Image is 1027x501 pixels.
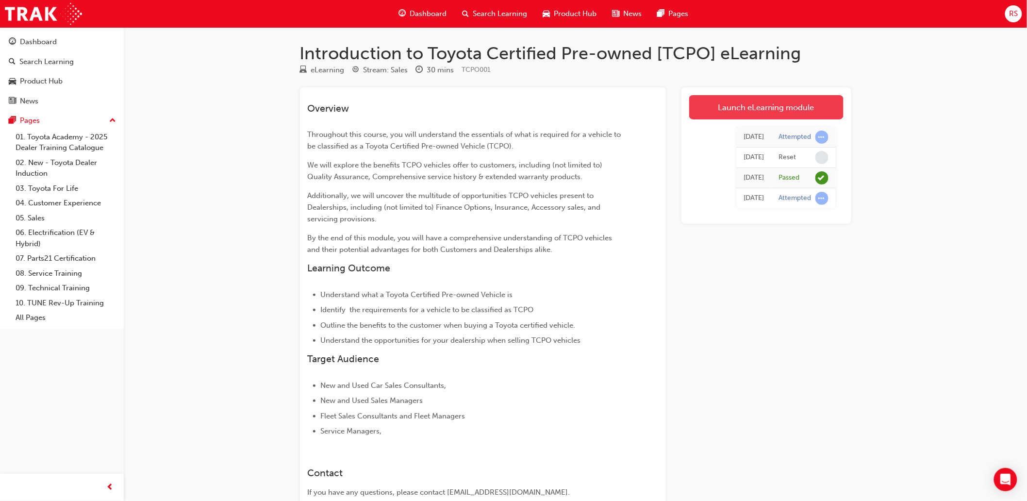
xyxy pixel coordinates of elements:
[427,65,454,76] div: 30 mins
[321,427,382,435] span: Service Managers,
[19,56,74,67] div: Search Learning
[4,72,120,90] a: Product Hub
[300,66,307,75] span: learningResourceType_ELEARNING-icon
[9,117,16,125] span: pages-icon
[650,4,696,24] a: pages-iconPages
[994,468,1017,491] div: Open Intercom Messenger
[1005,5,1022,22] button: RS
[20,96,38,107] div: News
[311,65,345,76] div: eLearning
[779,173,800,183] div: Passed
[352,66,360,75] span: target-icon
[416,64,454,76] div: Duration
[815,192,828,205] span: learningRecordVerb_ATTEMPT-icon
[744,132,764,143] div: Mon Mar 24 2025 15:23:42 GMT+1000 (Australian Eastern Standard Time)
[554,8,597,19] span: Product Hub
[744,152,764,163] div: Mon Mar 24 2025 15:23:38 GMT+1000 (Australian Eastern Standard Time)
[4,112,120,130] button: Pages
[321,336,581,345] span: Understand the opportunities for your dealership when selling TCPO vehicles
[12,211,120,226] a: 05. Sales
[9,97,16,106] span: news-icon
[20,36,57,48] div: Dashboard
[744,193,764,204] div: Thu Jul 11 2024 09:23:17 GMT+1000 (Australian Eastern Standard Time)
[473,8,528,19] span: Search Learning
[689,95,844,119] a: Launch eLearning module
[815,131,828,144] span: learningRecordVerb_ATTEMPT-icon
[12,281,120,296] a: 09. Technical Training
[12,130,120,155] a: 01. Toyota Academy - 2025 Dealer Training Catalogue
[300,64,345,76] div: Type
[613,8,620,20] span: news-icon
[321,290,513,299] span: Understand what a Toyota Certified Pre-owned Vehicle is
[12,181,120,196] a: 03. Toyota For Life
[399,8,406,20] span: guage-icon
[416,66,423,75] span: clock-icon
[321,412,465,420] span: Fleet Sales Consultants and Fleet Managers
[815,171,828,184] span: learningRecordVerb_PASS-icon
[12,225,120,251] a: 06. Electrification (EV & Hybrid)
[9,77,16,86] span: car-icon
[744,172,764,184] div: Thu Jul 11 2024 14:48:29 GMT+1000 (Australian Eastern Standard Time)
[669,8,689,19] span: Pages
[308,263,391,274] span: Learning Outcome
[658,8,665,20] span: pages-icon
[20,115,40,126] div: Pages
[12,155,120,181] a: 02. New - Toyota Dealer Induction
[308,487,623,498] div: If you have any questions, please contact [EMAIL_ADDRESS][DOMAIN_NAME].
[308,353,380,365] span: Target Audience
[4,53,120,71] a: Search Learning
[321,396,423,405] span: New and Used Sales Managers
[779,194,812,203] div: Attempted
[308,103,349,114] span: Overview
[321,305,534,314] span: Identify the requirements for a vehicle to be classified as TCPO
[308,191,603,223] span: Additionally, we will uncover the multitude of opportunities TCPO vehicles present to Dealerships...
[624,8,642,19] span: News
[321,321,576,330] span: Outline the benefits to the customer when buying a Toyota certified vehicle.
[455,4,535,24] a: search-iconSearch Learning
[109,115,116,127] span: up-icon
[12,266,120,281] a: 08. Service Training
[815,151,828,164] span: learningRecordVerb_NONE-icon
[463,8,469,20] span: search-icon
[9,38,16,47] span: guage-icon
[352,64,408,76] div: Stream
[308,234,614,254] span: By the end of this module, you will have a comprehensive understanding of TCPO vehicles and their...
[12,296,120,311] a: 10. TUNE Rev-Up Training
[364,65,408,76] div: Stream: Sales
[462,66,491,74] span: Learning resource code
[543,8,550,20] span: car-icon
[410,8,447,19] span: Dashboard
[12,251,120,266] a: 07. Parts21 Certification
[1009,8,1018,19] span: RS
[391,4,455,24] a: guage-iconDashboard
[4,92,120,110] a: News
[308,468,623,479] h3: Contact
[9,58,16,67] span: search-icon
[779,133,812,142] div: Attempted
[12,196,120,211] a: 04. Customer Experience
[300,43,851,64] h1: Introduction to Toyota Certified Pre-owned [TCPO] eLearning
[605,4,650,24] a: news-iconNews
[4,33,120,51] a: Dashboard
[12,310,120,325] a: All Pages
[321,381,447,390] span: New and Used Car Sales Consultants,
[779,153,796,162] div: Reset
[20,76,63,87] div: Product Hub
[308,161,605,181] span: We will explore the benefits TCPO vehicles offer to customers, including (not limited to) Quality...
[4,31,120,112] button: DashboardSearch LearningProduct HubNews
[308,130,623,150] span: Throughout this course, you will understand the essentials of what is required for a vehicle to b...
[5,3,82,25] img: Trak
[535,4,605,24] a: car-iconProduct Hub
[107,482,114,494] span: prev-icon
